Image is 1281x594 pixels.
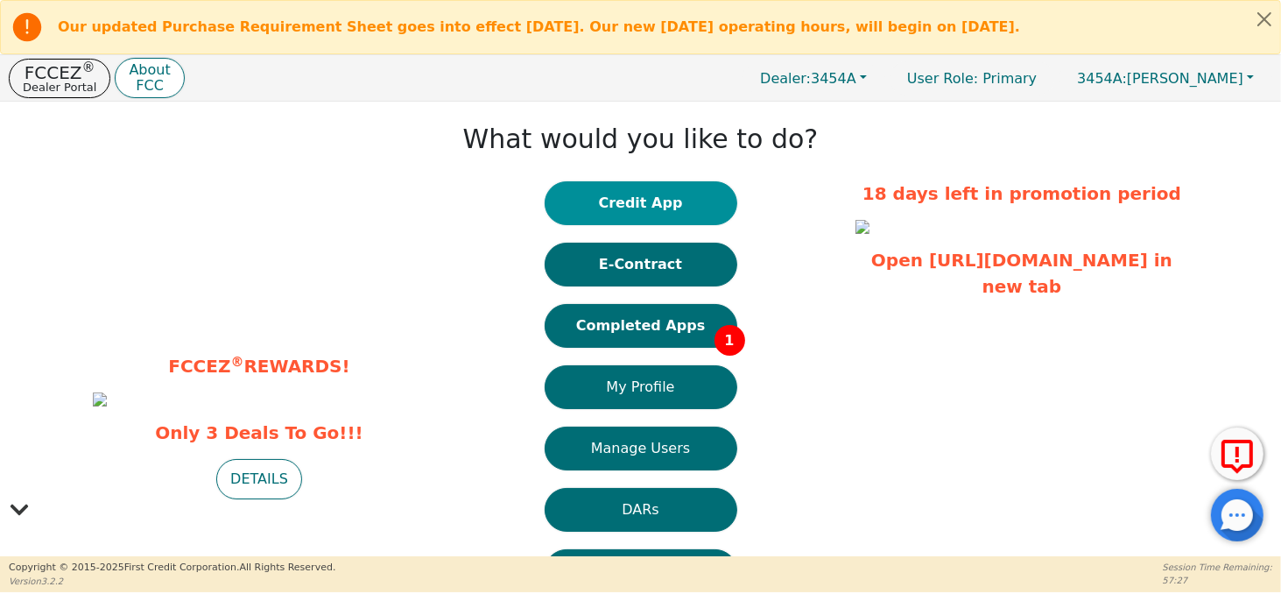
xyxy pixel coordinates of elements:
p: 18 days left in promotion period [855,180,1188,207]
img: ed2b1d67-0df2-4c0a-bc88-0a86f2c1c9d1 [855,220,869,234]
span: Only 3 Deals To Go!!! [93,420,426,446]
sup: ® [82,60,95,75]
a: Open [URL][DOMAIN_NAME] in new tab [871,250,1172,297]
button: Dealer:3454A [742,65,885,92]
p: About [129,63,170,77]
span: 3454A: [1077,70,1127,87]
p: Version 3.2.2 [9,575,335,588]
sup: ® [230,354,243,370]
button: Completed Apps1 [545,304,737,348]
button: FCCEZ®Dealer Portal [9,59,110,98]
button: Manage Users [545,427,737,470]
p: FCCEZ [23,64,96,81]
button: 3454A:[PERSON_NAME] [1059,65,1272,92]
span: [PERSON_NAME] [1077,70,1243,87]
button: Report Error to FCC [1211,428,1263,480]
a: User Role: Primary [890,61,1054,95]
button: Learning Center [545,549,737,593]
p: Primary [890,61,1054,95]
p: Copyright © 2015- 2025 First Credit Corporation. [9,561,335,576]
button: E-Contract [545,243,737,286]
p: FCCEZ REWARDS! [93,353,426,379]
button: Credit App [545,181,737,225]
p: FCC [129,79,170,93]
button: DARs [545,488,737,532]
button: DETAILS [216,459,302,499]
h1: What would you like to do? [463,124,819,155]
p: 57:27 [1163,574,1272,587]
b: Our updated Purchase Requirement Sheet goes into effect [DATE]. Our new [DATE] operating hours, w... [58,18,1020,35]
span: All Rights Reserved. [239,562,335,573]
button: My Profile [545,365,737,409]
button: Close alert [1249,1,1280,37]
span: Dealer: [760,70,811,87]
span: User Role : [907,70,978,87]
span: 1 [714,325,745,356]
button: AboutFCC [115,58,184,99]
p: Session Time Remaining: [1163,561,1272,574]
span: 3454A [760,70,856,87]
p: Dealer Portal [23,81,96,93]
img: 8b57c31c-06a4-49f1-87e4-6085306ea2f7 [93,392,107,407]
